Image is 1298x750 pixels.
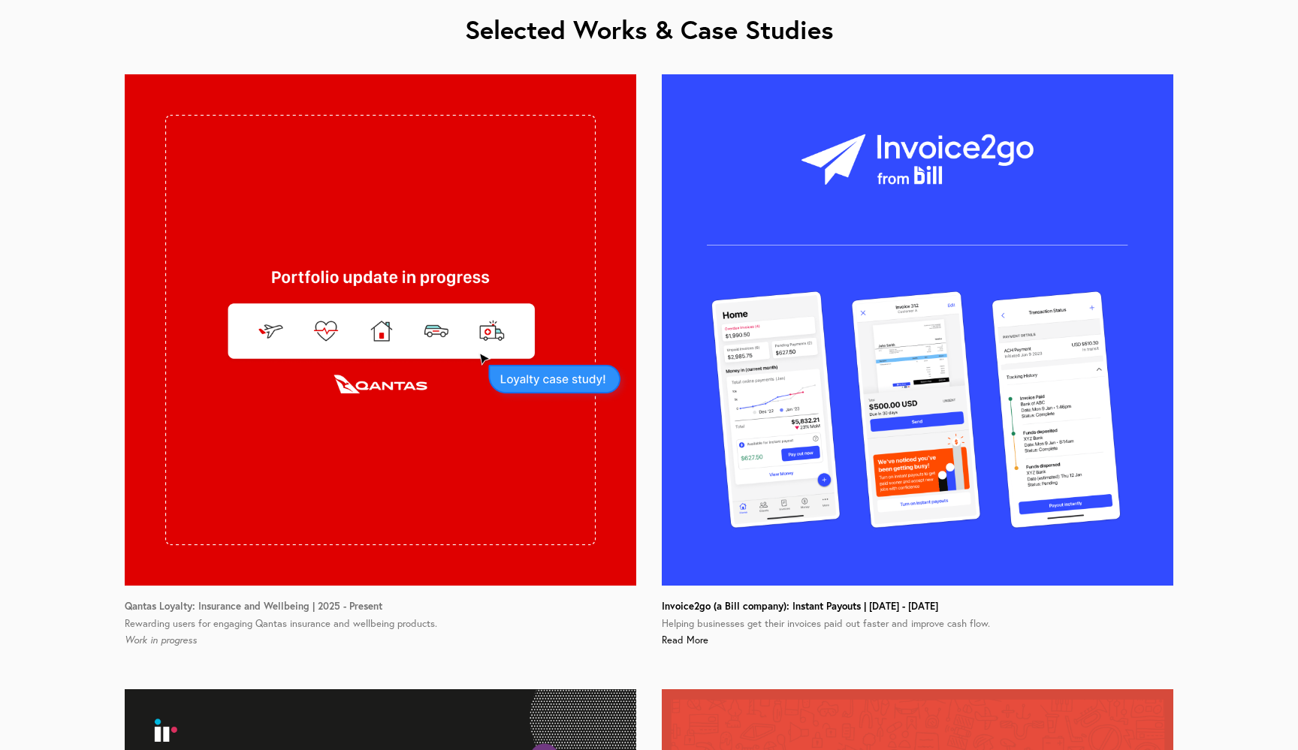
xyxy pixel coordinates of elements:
[125,11,1173,49] h2: Selected Works & Case Studies
[662,600,938,612] a: Invoice2go (a Bill company): Instant Payouts | [DATE] - [DATE]
[125,599,382,613] strong: Qantas Loyalty: Insurance and Wellbeing | 2025 - Present
[125,634,197,646] em: Work in progress
[662,634,708,646] a: Read More
[662,599,938,613] strong: Invoice2go (a Bill company): Instant Payouts | [DATE] - [DATE]
[125,598,636,648] p: Rewarding users for engaging Qantas insurance and wellbeing products.
[662,598,1173,648] p: Helping businesses get their invoices paid out faster and improve cash flow.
